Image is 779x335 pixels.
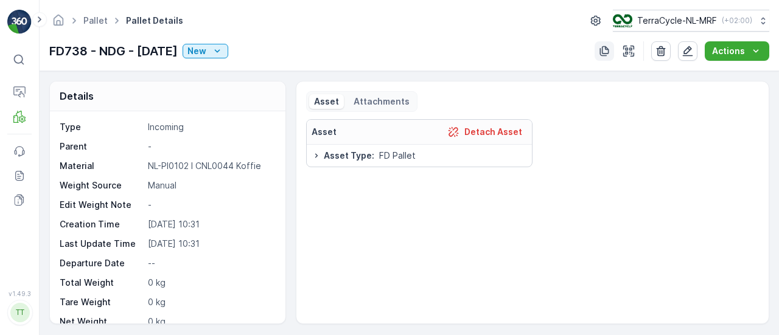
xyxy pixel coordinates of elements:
[124,15,186,27] span: Pallet Details
[722,16,752,26] p: ( +02:00 )
[7,300,32,325] button: TT
[60,316,143,328] p: Net Weight
[60,257,143,269] p: Departure Date
[52,18,65,29] a: Homepage
[148,121,273,133] p: Incoming
[148,218,273,230] p: [DATE] 10:31
[637,15,717,27] p: TerraCycle-NL-MRF
[60,160,143,172] p: Material
[60,89,94,103] p: Details
[7,10,32,34] img: logo
[613,14,632,27] img: TC_v739CUj.png
[60,121,143,133] p: Type
[148,160,273,172] p: NL-PI0102 I CNL0044 Koffie
[379,150,416,162] span: FD Pallet
[148,199,273,211] p: -
[10,303,30,322] div: TT
[324,150,374,162] span: Asset Type :
[148,140,273,153] p: -
[60,238,143,250] p: Last Update Time
[148,277,273,289] p: 0 kg
[712,45,745,57] p: Actions
[442,125,527,139] button: Detach Asset
[187,45,206,57] p: New
[60,296,143,308] p: Tare Weight
[60,218,143,230] p: Creation Time
[354,95,410,108] p: Attachments
[148,296,273,308] p: 0 kg
[148,257,273,269] p: --
[60,140,143,153] p: Parent
[60,179,143,192] p: Weight Source
[148,179,273,192] p: Manual
[7,290,32,297] span: v 1.49.3
[464,126,522,138] p: Detach Asset
[183,44,228,58] button: New
[312,126,337,138] p: Asset
[60,199,143,211] p: Edit Weight Note
[49,42,178,60] p: FD738 - NDG - [DATE]
[705,41,769,61] button: Actions
[83,15,108,26] a: Pallet
[60,277,143,289] p: Total Weight
[148,238,273,250] p: [DATE] 10:31
[613,10,769,32] button: TerraCycle-NL-MRF(+02:00)
[148,316,273,328] p: 0 kg
[314,95,339,108] p: Asset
